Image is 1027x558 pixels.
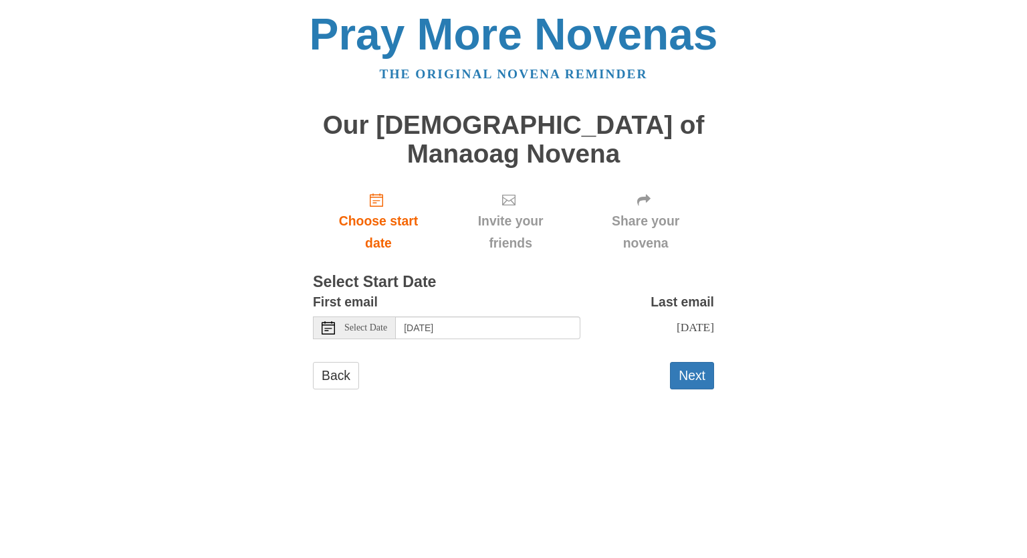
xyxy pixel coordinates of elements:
[344,323,387,333] span: Select Date
[457,210,564,254] span: Invite your friends
[670,362,714,389] button: Next
[326,210,431,254] span: Choose start date
[313,291,378,313] label: First email
[677,320,714,334] span: [DATE]
[444,181,577,261] div: Click "Next" to confirm your start date first.
[651,291,714,313] label: Last email
[313,362,359,389] a: Back
[313,274,714,291] h3: Select Start Date
[380,67,648,81] a: The original novena reminder
[313,181,444,261] a: Choose start date
[577,181,714,261] div: Click "Next" to confirm your start date first.
[310,9,718,59] a: Pray More Novenas
[590,210,701,254] span: Share your novena
[313,111,714,168] h1: Our [DEMOGRAPHIC_DATA] of Manaoag Novena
